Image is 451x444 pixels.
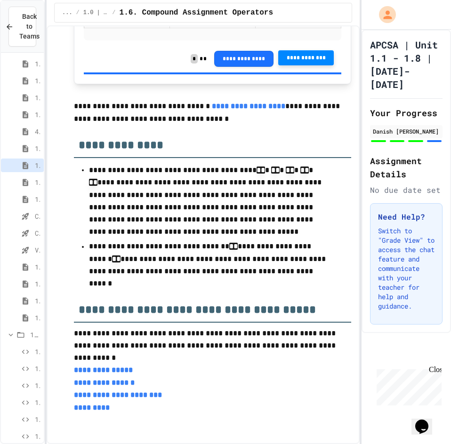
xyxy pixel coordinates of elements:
[112,9,115,16] span: /
[35,414,40,424] span: 1.L5 | Java Basics - Mixed Number Lab
[35,347,40,357] span: 1.L1 | Java Basics - Fish Lab
[35,431,40,441] span: 1.L6 | Java Basics - Final Calculator Lab
[370,38,443,91] h1: APCSA | Unit 1.1 - 1.8 | [DATE]-[DATE]
[35,381,40,390] span: 1.L3 | Java Basics - Printing Code Lab
[369,4,398,25] div: My Account
[378,226,435,311] p: Switch to "Grade View" to access the chat feature and communicate with your teacher for help and ...
[62,9,72,16] span: ...
[35,364,40,373] span: 1.L2 | Java Basics - Paragraphs Lab
[8,7,36,47] button: Back to Teams
[35,228,40,238] span: Casting and Ranges of variables - Quiz
[35,211,40,221] span: Compound assignment operators - Quiz
[35,59,40,69] span: 1.2. Variables and Data Types
[35,279,40,289] span: 1.17. Mixed Up Code Practice 1.1-1.6
[35,177,40,187] span: 1.7. APIs and Libraries
[35,160,40,170] span: 1.6. Compound Assignment Operators
[370,184,443,196] div: No due date set
[30,330,40,340] span: 1.0 | Graded Labs
[76,9,80,16] span: /
[370,154,443,181] h2: Assignment Details
[35,76,40,86] span: 1.3. Expressions and Output [New]
[35,296,40,306] span: 1.18. Coding Practice 1a (1.1-1.6)
[370,106,443,119] h2: Your Progress
[35,143,40,153] span: 1.5. Casting and Ranges of Values
[35,245,40,255] span: Variables and Data Types - Quiz
[4,4,65,60] div: Chat with us now!Close
[35,313,40,323] span: 1.19. Multiple Choice Exercises for Unit 1a (1.1-1.6)
[35,127,40,136] span: 4.6. Using Text Files
[35,262,40,272] span: 1.16. Unit Summary 1a (1.1-1.6)
[378,211,435,222] h3: Need Help?
[19,12,40,41] span: Back to Teams
[35,110,40,119] span: 1.4. [PERSON_NAME] and User Input
[373,365,442,405] iframe: chat widget
[373,127,440,135] div: Danish [PERSON_NAME]
[411,406,442,435] iframe: chat widget
[83,9,109,16] span: 1.0 | Lessons and Notes
[120,7,273,18] span: 1.6. Compound Assignment Operators
[35,397,40,407] span: 1.L4 | Java Basics - Rectangle Lab
[35,194,40,204] span: 1.8. Documentation with Comments and Preconditions
[35,93,40,103] span: 1.4. Assignment and Input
